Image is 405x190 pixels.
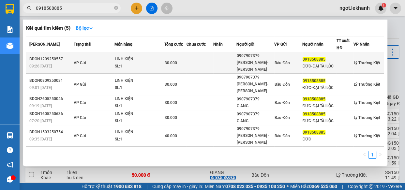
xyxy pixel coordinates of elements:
div: 0983521345 [62,21,115,30]
div: SL: 1 [115,84,164,92]
span: TT xuất HĐ [337,38,350,50]
img: warehouse-icon [7,42,13,49]
span: close-circle [114,5,118,11]
div: LINH KIỆN [115,129,164,136]
span: VP Gửi [74,100,86,105]
button: left [361,151,368,159]
span: Trạng thái [74,42,91,47]
li: Next Page [376,151,384,159]
div: [PERSON_NAME] -[PERSON_NAME] [236,132,274,146]
span: Lý Thường Kiệt [354,82,380,87]
span: Người gửi [236,42,254,47]
h3: Kết quả tìm kiếm ( 5 ) [26,25,70,32]
span: Tổng cước [164,42,183,47]
div: SL: 1 [115,136,164,143]
div: BDON1209250557 [29,56,72,63]
span: 0918508885 [303,57,325,62]
span: VP Gửi [74,61,86,65]
div: VP Bàu Cỏ [62,6,115,13]
div: hau [62,13,115,21]
span: 0918508885 [303,97,325,101]
span: message [7,176,13,183]
div: 0907907379 [236,111,274,118]
div: [PERSON_NAME]- [PERSON_NAME] [236,81,274,95]
img: logo-vxr [6,4,14,14]
span: 40.000 [164,134,177,138]
span: Lý Thường Kiệt [354,61,380,65]
span: CC : [61,44,70,51]
div: LINH KIỆN [115,56,164,63]
span: Lý Thường Kiệt [354,100,380,105]
div: SL: 1 [115,103,164,110]
div: 0907907379 [236,125,274,132]
span: Bàu Đồn [275,100,290,105]
span: 30.000 [164,82,177,87]
span: down [89,26,93,30]
span: Bàu Đồn [275,82,290,87]
div: 0907907379 [236,74,274,81]
button: Bộ lọcdown [70,23,98,33]
div: [PERSON_NAME]- [PERSON_NAME] [236,59,274,73]
span: VP Gửi [74,134,86,138]
div: ĐỨC-ĐẠI TÀI LỘC [303,84,336,91]
span: VP Gửi [74,115,86,120]
span: left [363,153,367,156]
span: 09:35 [DATE] [29,137,52,141]
span: 0918508885 [303,112,325,116]
li: Previous Page [361,151,368,159]
div: ĐỨC-ĐẠI TÀI LỘC [303,118,336,124]
span: Bàu Đồn [275,134,290,138]
div: 0907907379 [236,96,274,103]
div: SL: 1 [115,118,164,125]
div: ĐỨC-ĐẠI TÀI LỘC [303,63,336,70]
span: 0918508885 [303,130,325,135]
div: ĐỨC [303,136,336,143]
div: LINH KIỆN [115,95,164,103]
div: quỳnh [6,21,58,29]
span: 07:20 [DATE] [29,119,52,123]
span: 09:19 [DATE] [29,104,52,108]
span: 09:26 [DATE] [29,64,52,68]
div: ĐỨC-ĐẠI TÀI LỘC [303,103,336,110]
span: right [378,153,382,156]
div: GIANG [236,118,274,124]
span: VP Gửi [74,82,86,87]
span: VP Nhận [353,42,369,47]
span: Chưa cước [187,42,206,47]
span: Lý Thường Kiệt [354,134,380,138]
img: warehouse-icon [7,132,13,139]
a: 1 [369,151,376,158]
input: Tìm tên, số ĐT hoặc mã đơn [36,5,113,12]
div: 0907907379 [236,52,274,59]
div: 0964303333 [6,29,58,38]
span: VP Gửi [274,42,287,47]
span: [PERSON_NAME] [29,42,60,47]
span: Nhãn [213,42,223,47]
div: 40.000 [61,42,115,51]
span: Bàu Đồn [275,115,290,120]
div: BDON1503250754 [29,129,72,136]
div: GIANG [236,103,274,110]
div: Lý Thường Kiệt [6,6,58,21]
div: BDON0809250031 [29,77,72,84]
span: 30.000 [164,115,177,120]
span: Món hàng [114,42,132,47]
span: 30.000 [164,100,177,105]
span: Lý Thường Kiệt [354,115,380,120]
span: 30.000 [164,61,177,65]
span: Người nhận [302,42,323,47]
span: question-circle [7,147,13,153]
span: close-circle [114,6,118,10]
span: Nhận: [62,6,78,13]
div: LINH KIỆN [115,110,164,118]
strong: Bộ lọc [76,25,93,31]
span: search [27,6,32,10]
span: 09:01 [DATE] [29,85,52,90]
span: Bàu Đồn [275,61,290,65]
span: Gửi: [6,6,16,13]
div: SL: 1 [115,63,164,70]
span: 0918508885 [303,79,325,83]
div: LINH KIỆN [115,77,164,84]
div: BDON2605250046 [29,95,72,102]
